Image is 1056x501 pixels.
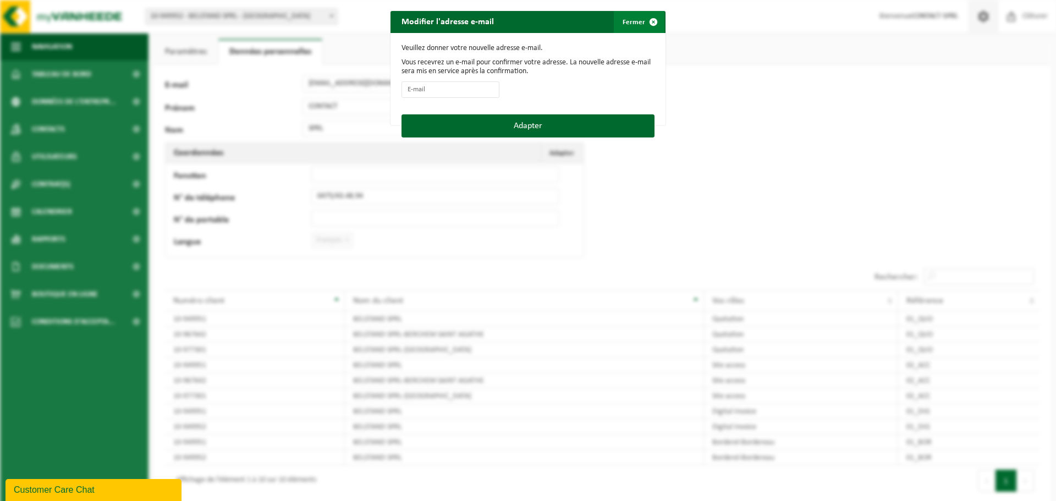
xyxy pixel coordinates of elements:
button: Fermer [614,11,664,33]
button: Adapter [402,114,654,137]
h2: Modifier l'adresse e-mail [391,11,505,32]
p: Veuillez donner votre nouvelle adresse e-mail. [402,44,654,53]
p: Vous recevrez un e-mail pour confirmer votre adresse. La nouvelle adresse e-mail sera mis en serv... [402,58,654,76]
input: E-mail [402,81,499,98]
iframe: chat widget [5,477,184,501]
